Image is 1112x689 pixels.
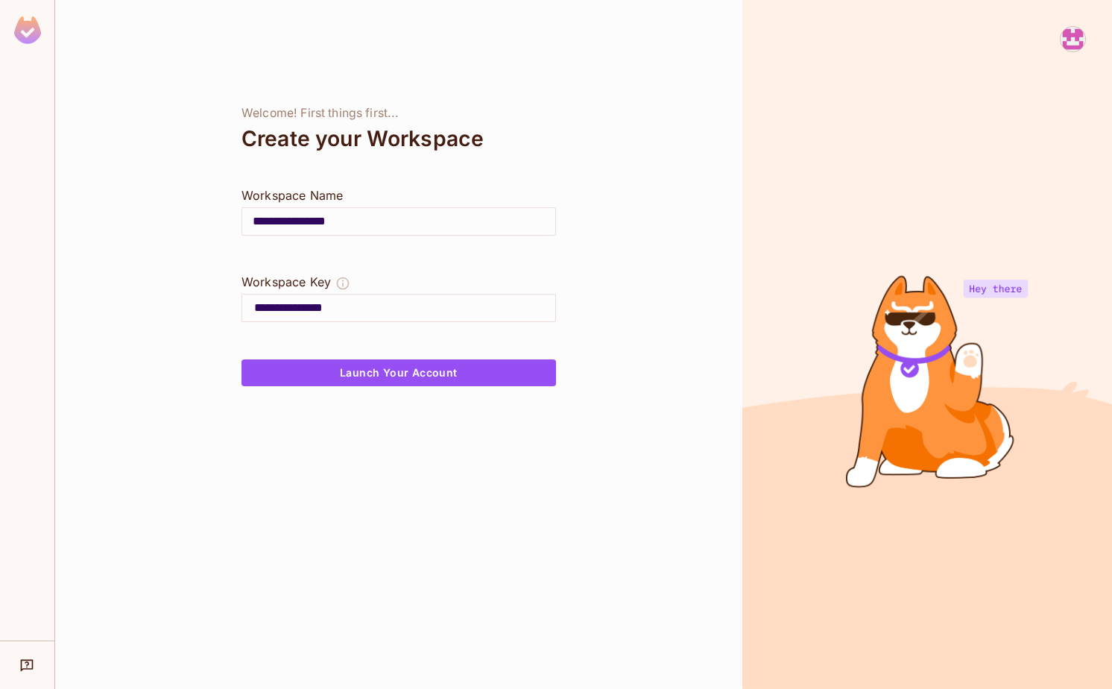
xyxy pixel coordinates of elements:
[241,359,556,386] button: Launch Your Account
[10,650,44,680] div: Help & Updates
[241,186,556,204] div: Workspace Name
[14,16,41,44] img: SReyMgAAAABJRU5ErkJggg==
[241,121,556,157] div: Create your Workspace
[1061,27,1085,51] img: maheshkumar.kharade@thoughtworks.com
[335,273,350,294] button: The Workspace Key is unique, and serves as the identifier of your workspace.
[241,273,331,291] div: Workspace Key
[241,106,556,121] div: Welcome! First things first...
